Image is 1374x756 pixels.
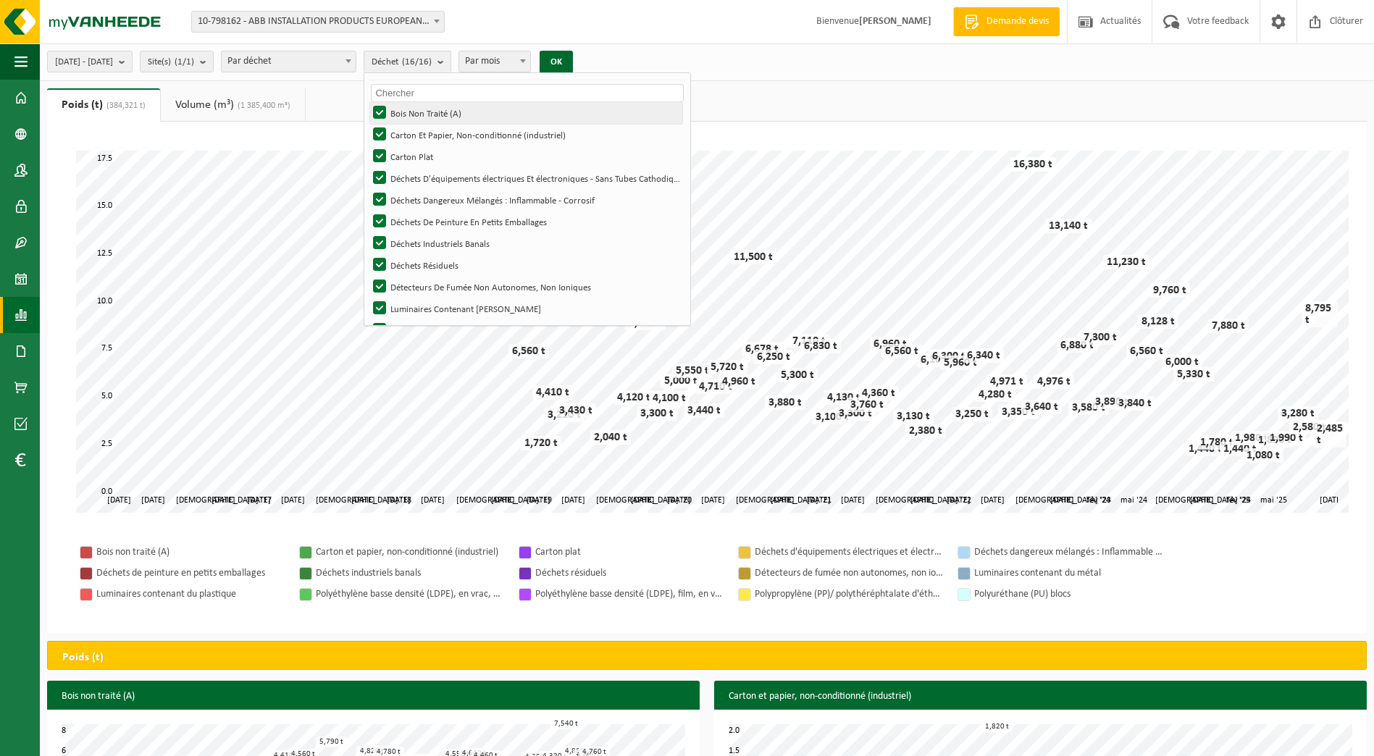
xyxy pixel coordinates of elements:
div: Déchets industriels banals [316,564,504,582]
label: Déchets D'équipements électriques Et électroniques - Sans Tubes Cathodiques [370,167,682,189]
label: Déchets Résiduels [370,254,682,276]
div: 9,760 t [1149,283,1190,298]
label: Carton Plat [370,146,682,167]
h3: Carton et papier, non-conditionné (industriel) [714,681,1367,713]
div: 3,250 t [952,407,992,421]
span: 10-798162 - ABB INSTALLATION PRODUCTS EUROPEAN CENTRE SA - HOUDENG-GOEGNIES [191,11,445,33]
div: Détecteurs de fumée non autonomes, non ioniques [755,564,943,582]
label: Détecteurs De Fumée Non Autonomes, Non Ioniques [370,276,682,298]
label: Déchets De Peinture En Petits Emballages [370,211,682,232]
div: 13,140 t [1045,219,1092,233]
div: 7,110 t [789,334,829,348]
div: Luminaires contenant du plastique [96,585,285,603]
div: 3,300 t [835,406,876,421]
div: 6,678 t [742,342,782,356]
div: 1,890 t [1254,433,1295,448]
div: 1,980 t [1231,431,1272,445]
div: 8,128 t [1138,314,1178,329]
div: 6,560 t [881,344,922,358]
div: Polyéthylène basse densité (LDPE), en vrac, coloré [316,585,504,603]
div: 8,795 t [1302,301,1338,327]
label: Déchets Industriels Banals [370,232,682,254]
div: 4,710 t [695,379,736,394]
div: 3,100 t [812,410,853,424]
button: Déchet(16/16) [364,51,451,72]
div: 1,720 t [521,436,561,450]
div: 3,300 t [637,406,677,421]
div: 6,560 t [508,344,549,358]
div: 3,350 t [998,405,1039,419]
div: Carton et papier, non-conditionné (industriel) [316,543,504,561]
div: 6,000 t [1162,355,1202,369]
div: 6,960 t [870,337,910,351]
div: 5,330 t [1173,367,1214,382]
div: 4,971 t [986,374,1027,389]
div: 3,580 t [1068,400,1109,415]
div: 7,300 t [1080,330,1120,345]
div: 1,780 t [1197,435,1237,450]
div: 2,485 t [1313,421,1346,448]
span: (384,321 t) [103,101,146,110]
button: [DATE] - [DATE] [47,51,133,72]
div: 3,210 t [544,408,585,422]
div: 5,000 t [661,374,701,388]
div: 5,720 t [707,360,747,374]
div: Déchets résiduels [535,564,724,582]
div: 3,440 t [684,403,724,418]
a: Volume (m³) [161,88,305,122]
count: (16/16) [402,57,432,67]
div: Carton plat [535,543,724,561]
div: 7,540 t [550,718,582,729]
span: Par déchet [222,51,356,72]
div: 7,880 t [1208,319,1249,333]
button: OK [540,51,573,74]
div: 4,280 t [975,387,1015,402]
div: 3,890 t [1092,395,1132,409]
div: 1,990 t [1266,431,1307,445]
span: 10-798162 - ABB INSTALLATION PRODUCTS EUROPEAN CENTRE SA - HOUDENG-GOEGNIES [192,12,444,32]
div: 6,300 t [929,349,969,364]
span: Site(s) [148,51,194,73]
div: 6,100 t [917,353,958,367]
div: 1,820 t [981,721,1013,732]
div: 4,960 t [719,374,759,389]
div: 3,840 t [1115,396,1155,411]
span: [DATE] - [DATE] [55,51,113,73]
div: 6,250 t [753,350,794,364]
div: 4,100 t [649,391,690,406]
div: 1,440 t [1185,442,1226,456]
label: Carton Et Papier, Non-conditionné (industriel) [370,124,682,146]
label: Luminaires Contenant [PERSON_NAME] [370,298,682,319]
div: 11,500 t [730,250,776,264]
span: Par mois [459,51,530,72]
span: Demande devis [983,14,1052,29]
strong: [PERSON_NAME] [859,16,931,27]
span: (1 385,400 m³) [234,101,290,110]
span: Par déchet [221,51,356,72]
button: Site(s)(1/1) [140,51,214,72]
label: Luminaires Contenant Du Plastique [370,319,682,341]
div: 4,360 t [858,386,899,400]
div: 5,300 t [777,368,818,382]
div: 4,120 t [613,390,654,405]
div: 4,410 t [532,385,573,400]
div: 5,960 t [940,356,981,370]
input: Chercher [371,84,683,102]
div: 16,380 t [1010,157,1056,172]
a: Poids (t) [47,88,160,122]
div: Polypropylène (PP)/ polythéréphtalate d'éthylène (PET), cerclages [755,585,943,603]
div: 3,280 t [1278,406,1318,421]
div: 3,880 t [765,395,805,410]
div: Bois non traité (A) [96,543,285,561]
div: Déchets de peinture en petits emballages [96,564,285,582]
label: Bois Non Traité (A) [370,102,682,124]
label: Déchets Dangereux Mélangés : Inflammable - Corrosif [370,189,682,211]
div: 1,440 t [1220,442,1260,456]
div: 6,830 t [800,339,841,353]
span: Par mois [458,51,531,72]
div: 5,550 t [672,364,713,378]
div: 6,560 t [1126,344,1167,358]
div: 2,380 t [905,424,946,438]
div: 3,760 t [847,398,887,412]
div: Déchets dangereux mélangés : Inflammable - Corrosif [974,543,1163,561]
